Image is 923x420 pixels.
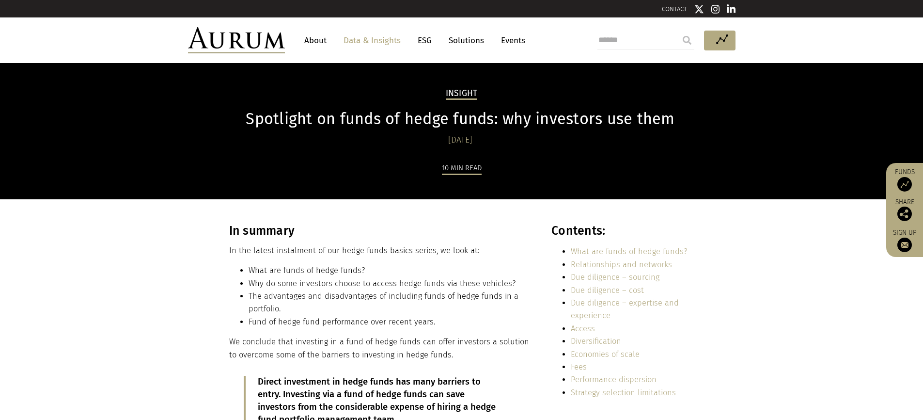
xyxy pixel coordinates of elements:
li: The advantages and disadvantages of including funds of hedge funds in a portfolio. [249,290,531,316]
img: Sign up to our newsletter [897,238,912,252]
a: Funds [891,168,918,192]
img: Twitter icon [694,4,704,14]
a: Strategy selection limitations [571,388,676,397]
a: Performance dispersion [571,375,657,384]
div: Share [891,199,918,221]
a: Access [571,324,595,333]
a: Solutions [444,32,489,49]
h3: Contents: [551,224,691,238]
a: Sign up [891,228,918,252]
a: Fees [571,362,587,372]
a: ESG [413,32,437,49]
a: Due diligence – sourcing [571,273,659,282]
li: Why do some investors choose to access hedge funds via these vehicles? [249,277,531,290]
img: Access Funds [897,177,912,192]
a: About [299,32,331,49]
img: Linkedin icon [727,4,735,14]
a: Due diligence – cost [571,286,644,295]
h3: In summary [229,224,531,238]
span: We conclude that investing in a fund of hedge funds can offer investors a solution to overcome so... [229,337,529,359]
h2: Insight [446,88,478,100]
a: Due diligence – expertise and experience [571,298,679,320]
img: Share this post [897,207,912,221]
h1: Spotlight on funds of hedge funds: why investors use them [229,110,692,129]
div: 10 min read [442,162,482,175]
a: Data & Insights [339,32,406,49]
li: Fund of hedge fund performance over recent years. [249,316,531,328]
a: Relationships and networks [571,260,672,269]
img: Instagram icon [711,4,720,14]
a: Events [496,32,525,49]
img: Aurum [188,27,285,53]
p: In the latest instalment of our hedge funds basics series, we look at: [229,244,531,257]
div: [DATE] [229,133,692,147]
li: What are funds of hedge funds? [249,264,531,277]
a: Diversification [571,337,621,346]
a: Economies of scale [571,350,640,359]
input: Submit [677,31,697,50]
a: CONTACT [662,5,687,13]
a: What are funds of hedge funds? [571,247,687,256]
